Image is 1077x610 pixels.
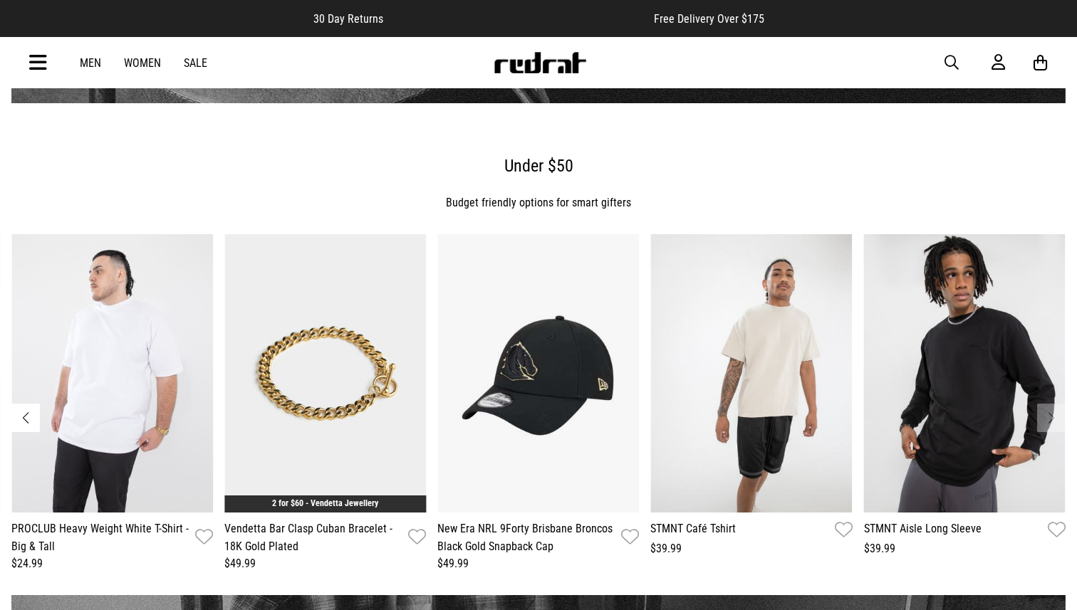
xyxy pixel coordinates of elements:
[864,540,1066,557] div: $39.99
[11,234,213,512] img: Proclub Heavy Weight White T-shirt - Big & Tall in White
[23,194,1054,211] p: Budget friendly options for smart gifters
[650,234,852,557] div: 12 / 13
[11,6,54,48] button: Open LiveChat chat widget
[11,555,213,572] div: $24.99
[11,520,189,555] a: PROCLUB Heavy Weight White T-Shirt - Big & Tall
[80,56,101,70] a: Men
[224,520,402,555] a: Vendetta Bar Clasp Cuban Bracelet - 18K Gold Plated
[437,520,615,555] a: New Era NRL 9Forty Brisbane Broncos Black Gold Snapback Cap
[437,234,639,512] img: New Era Nrl 9forty Brisbane Broncos Black Gold Snapback Cap in Black
[864,234,1066,512] img: Stmnt Aisle Long Sleeve in Black
[313,12,383,26] span: 30 Day Returns
[224,555,426,572] div: $49.99
[224,234,426,512] img: Vendetta Bar Clasp Cuban Bracelet - 18k Gold Plated in Gold
[11,404,40,432] button: Previous slide
[864,234,1066,557] div: 13 / 13
[864,520,982,540] a: STMNT Aisle Long Sleeve
[650,234,852,512] img: Stmnt Café Tshirt in Beige
[224,234,426,572] div: 10 / 13
[650,540,852,557] div: $39.99
[654,12,764,26] span: Free Delivery Over $175
[1037,404,1066,432] button: Next slide
[493,52,587,73] img: Redrat logo
[650,520,736,540] a: STMNT Café Tshirt
[11,234,213,572] div: 9 / 13
[23,152,1054,180] h2: Under $50
[437,234,639,572] div: 11 / 13
[437,555,639,572] div: $49.99
[124,56,161,70] a: Women
[184,56,207,70] a: Sale
[272,498,378,508] a: 2 for $60 - Vendetta Jewellery
[412,11,625,26] iframe: Customer reviews powered by Trustpilot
